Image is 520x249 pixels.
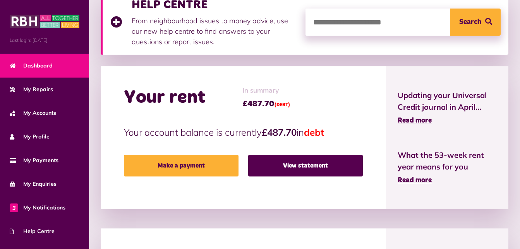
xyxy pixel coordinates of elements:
[304,126,324,138] span: debt
[124,155,239,176] a: Make a payment
[10,85,53,93] span: My Repairs
[132,16,298,47] p: From neighbourhood issues to money advice, use our new help centre to find answers to your questi...
[242,86,290,96] span: In summary
[450,9,501,36] button: Search
[398,177,432,184] span: Read more
[398,149,497,173] span: What the 53-week rent year means for you
[398,90,497,113] span: Updating your Universal Credit journal in April...
[10,204,65,212] span: My Notifications
[10,37,79,44] span: Last login: [DATE]
[10,14,79,29] img: MyRBH
[10,227,55,235] span: Help Centre
[124,86,206,109] h2: Your rent
[398,117,432,124] span: Read more
[10,203,18,212] span: 3
[459,9,481,36] span: Search
[398,149,497,186] a: What the 53-week rent year means for you Read more
[248,155,363,176] a: View statement
[124,125,363,139] p: Your account balance is currently in
[262,126,297,138] strong: £487.70
[242,98,290,110] span: £487.70
[10,180,57,188] span: My Enquiries
[10,156,58,164] span: My Payments
[10,133,50,141] span: My Profile
[10,109,56,117] span: My Accounts
[398,90,497,126] a: Updating your Universal Credit journal in April... Read more
[275,103,290,107] span: (DEBT)
[10,62,53,70] span: Dashboard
